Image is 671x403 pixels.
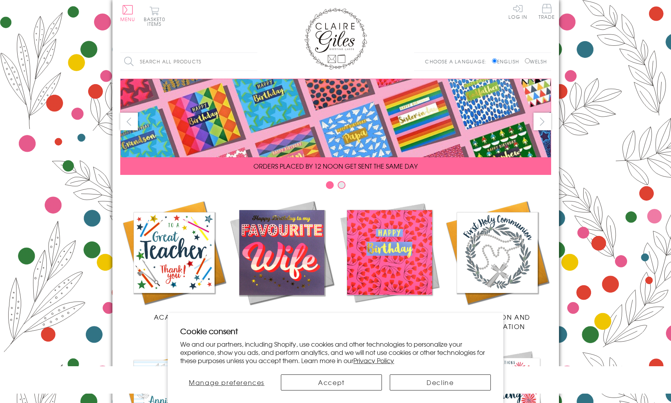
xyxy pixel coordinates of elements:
[539,4,555,19] span: Trade
[120,199,228,322] a: Academic
[492,58,497,63] input: English
[525,58,547,65] label: Welsh
[120,181,551,193] div: Carousel Pagination
[390,374,491,390] button: Decline
[304,8,367,70] img: Claire Giles Greetings Cards
[180,326,491,336] h2: Cookie consent
[144,6,165,26] button: Basket0 items
[353,356,394,365] a: Privacy Policy
[492,58,523,65] label: English
[253,161,418,171] span: ORDERS PLACED BY 12 NOON GET SENT THE SAME DAY
[371,312,408,322] span: Birthdays
[154,312,194,322] span: Academic
[180,340,491,364] p: We and our partners, including Shopify, use cookies and other technologies to personalize your ex...
[228,199,336,322] a: New Releases
[443,199,551,331] a: Communion and Confirmation
[120,5,136,22] button: Menu
[508,4,527,19] a: Log In
[120,113,138,130] button: prev
[250,53,257,70] input: Search
[256,312,307,322] span: New Releases
[120,53,257,70] input: Search all products
[180,374,273,390] button: Manage preferences
[326,181,334,189] button: Carousel Page 1 (Current Slide)
[539,4,555,21] a: Trade
[425,58,490,65] p: Choose a language:
[534,113,551,130] button: next
[464,312,530,331] span: Communion and Confirmation
[281,374,382,390] button: Accept
[336,199,443,322] a: Birthdays
[147,16,165,27] span: 0 items
[525,58,530,63] input: Welsh
[338,181,345,189] button: Carousel Page 2
[189,378,264,387] span: Manage preferences
[120,16,136,23] span: Menu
